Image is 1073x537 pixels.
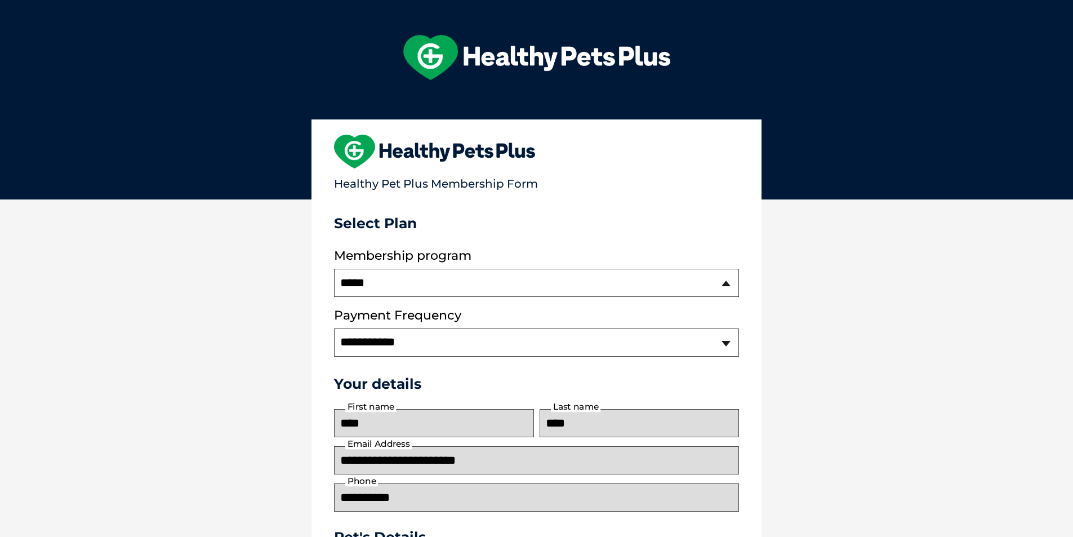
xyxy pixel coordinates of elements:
[345,402,396,412] label: First name
[334,172,739,190] p: Healthy Pet Plus Membership Form
[345,439,412,449] label: Email Address
[345,476,378,486] label: Phone
[334,248,739,263] label: Membership program
[334,135,535,168] img: heart-shape-hpp-logo-large.png
[334,215,739,232] h3: Select Plan
[334,308,461,323] label: Payment Frequency
[403,35,670,80] img: hpp-logo-landscape-green-white.png
[551,402,600,412] label: Last name
[334,375,739,392] h3: Your details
